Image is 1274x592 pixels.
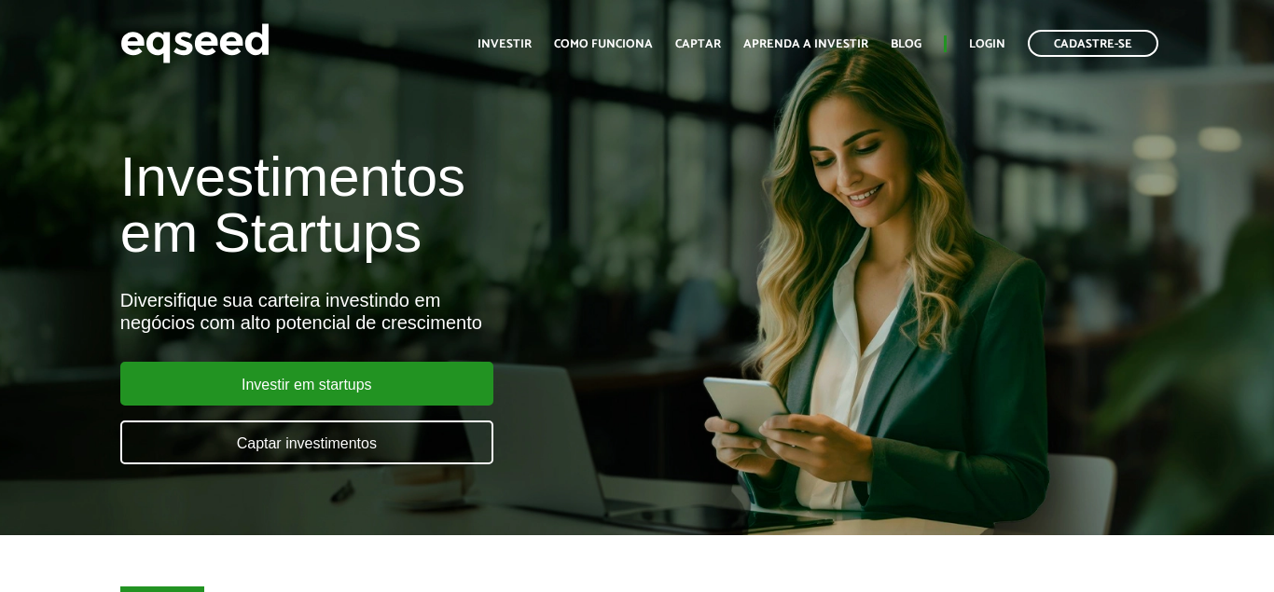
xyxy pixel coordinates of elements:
[1028,30,1158,57] a: Cadastre-se
[120,362,493,406] a: Investir em startups
[554,38,653,50] a: Como funciona
[891,38,921,50] a: Blog
[675,38,721,50] a: Captar
[120,289,729,334] div: Diversifique sua carteira investindo em negócios com alto potencial de crescimento
[120,19,270,68] img: EqSeed
[969,38,1005,50] a: Login
[478,38,532,50] a: Investir
[120,420,493,464] a: Captar investimentos
[120,149,729,261] h1: Investimentos em Startups
[743,38,868,50] a: Aprenda a investir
